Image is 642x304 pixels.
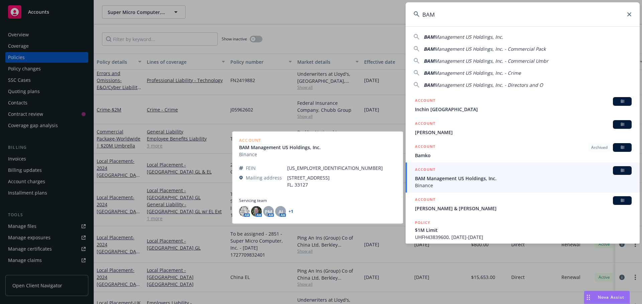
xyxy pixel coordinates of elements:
[598,294,624,300] span: Nova Assist
[424,82,434,88] span: BAM
[616,198,629,204] span: BI
[415,106,632,113] span: Inchin [GEOGRAPHIC_DATA]
[415,166,435,174] h5: ACCOUNT
[415,234,632,241] span: UHFH43839600, [DATE]-[DATE]
[415,205,632,212] span: [PERSON_NAME] & [PERSON_NAME]
[434,82,543,88] span: Management US Holdings, Inc. - Directors and O
[415,120,435,128] h5: ACCOUNT
[406,139,640,163] a: ACCOUNTArchivedBIBamko
[584,291,593,304] div: Drag to move
[406,2,640,26] input: Search...
[415,227,632,234] span: $1M Limit
[616,168,629,174] span: BI
[424,34,434,40] span: BAM
[406,193,640,216] a: ACCOUNTBI[PERSON_NAME] & [PERSON_NAME]
[424,46,434,52] span: BAM
[406,216,640,244] a: POLICY$1M LimitUHFH43839600, [DATE]-[DATE]
[415,97,435,105] h5: ACCOUNT
[616,144,629,150] span: BI
[591,144,608,150] span: Archived
[406,93,640,116] a: ACCOUNTBIInchin [GEOGRAPHIC_DATA]
[415,175,632,182] span: BAM Management US Holdings, Inc.
[434,70,521,76] span: Management US Holdings, Inc. - Crime
[434,46,546,52] span: Management US Holdings, Inc. - Commercial Pack
[434,58,548,64] span: Management US Holdings, Inc. - Commercial Umbr
[406,163,640,193] a: ACCOUNTBIBAM Management US Holdings, Inc.Binance
[616,121,629,127] span: BI
[406,116,640,139] a: ACCOUNTBI[PERSON_NAME]
[415,196,435,204] h5: ACCOUNT
[424,58,434,64] span: BAM
[424,70,434,76] span: BAM
[415,143,435,151] h5: ACCOUNT
[415,219,430,226] h5: POLICY
[616,98,629,104] span: BI
[584,291,630,304] button: Nova Assist
[434,34,503,40] span: Management US Holdings, Inc.
[415,152,632,159] span: Bamko
[415,129,632,136] span: [PERSON_NAME]
[415,182,632,189] span: Binance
